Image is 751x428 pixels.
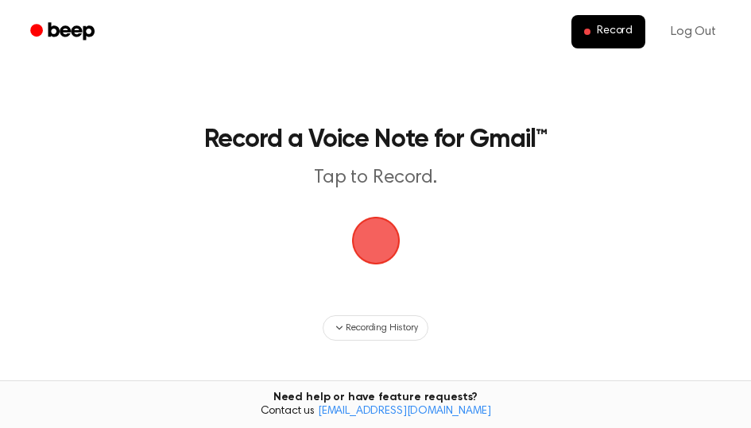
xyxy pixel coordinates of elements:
[352,217,400,264] img: Beep Logo
[172,165,579,191] p: Tap to Record.
[323,315,428,341] button: Recording History
[172,127,579,152] h1: Record a Voice Note for Gmail™
[597,25,633,39] span: Record
[346,321,417,335] span: Recording History
[655,13,732,51] a: Log Out
[571,15,645,48] button: Record
[10,405,741,419] span: Contact us
[19,17,109,48] a: Beep
[318,406,491,417] a: [EMAIL_ADDRESS][DOMAIN_NAME]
